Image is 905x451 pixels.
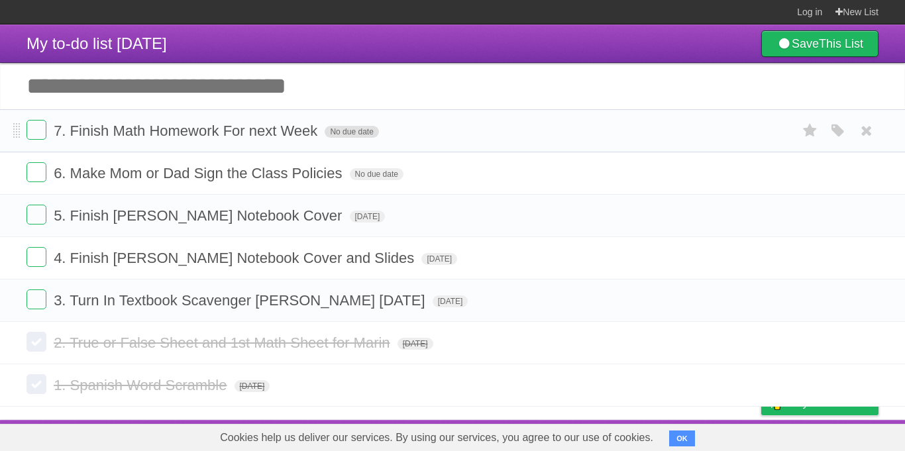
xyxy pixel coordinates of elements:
[27,247,46,267] label: Done
[325,126,378,138] span: No due date
[54,292,428,309] span: 3. Turn In Textbook Scavenger [PERSON_NAME] [DATE]
[54,165,345,181] span: 6. Make Mom or Dad Sign the Class Policies
[27,34,167,52] span: My to-do list [DATE]
[235,380,270,392] span: [DATE]
[54,334,393,351] span: 2. True or False Sheet and 1st Math Sheet for Marin
[629,423,682,448] a: Developers
[54,207,345,224] span: 5. Finish [PERSON_NAME] Notebook Cover
[398,338,433,350] span: [DATE]
[350,211,386,223] span: [DATE]
[585,423,613,448] a: About
[421,253,457,265] span: [DATE]
[54,377,230,393] span: 1. Spanish Word Scramble
[27,162,46,182] label: Done
[54,123,321,139] span: 7. Finish Math Homework For next Week
[669,430,695,446] button: OK
[27,332,46,352] label: Done
[699,423,728,448] a: Terms
[27,205,46,225] label: Done
[744,423,778,448] a: Privacy
[27,374,46,394] label: Done
[795,423,878,448] a: Suggest a feature
[27,120,46,140] label: Done
[207,425,666,451] span: Cookies help us deliver our services. By using our services, you agree to our use of cookies.
[798,120,823,142] label: Star task
[819,37,863,50] b: This List
[54,250,417,266] span: 4. Finish [PERSON_NAME] Notebook Cover and Slides
[350,168,403,180] span: No due date
[789,391,872,415] span: Buy me a coffee
[761,30,878,57] a: SaveThis List
[27,289,46,309] label: Done
[433,295,468,307] span: [DATE]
